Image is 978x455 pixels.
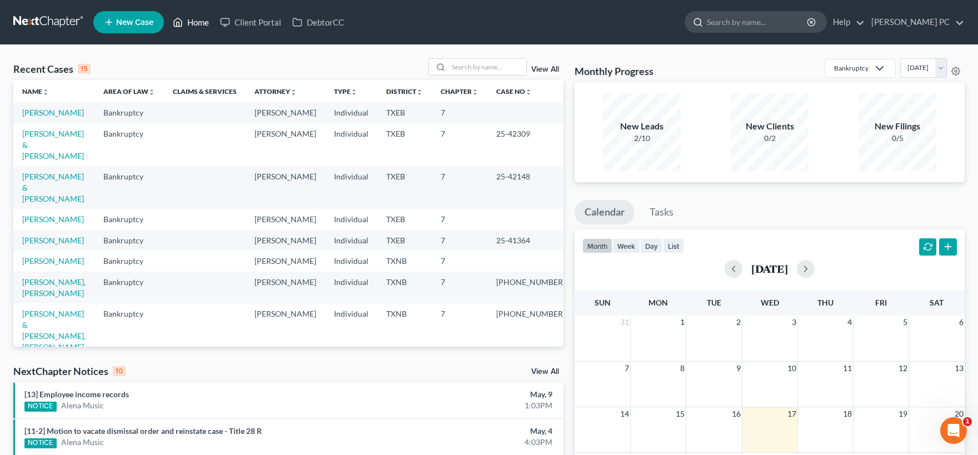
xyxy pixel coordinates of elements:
span: 31 [619,316,630,329]
a: Districtunfold_more [386,87,423,96]
td: Individual [325,230,377,251]
td: 7 [432,102,487,123]
a: View All [531,368,559,376]
td: 7 [432,166,487,209]
td: Bankruptcy [94,166,164,209]
i: unfold_more [42,89,49,96]
div: New Leads [603,120,681,133]
td: Bankruptcy [94,209,164,230]
td: Individual [325,123,377,166]
td: 7 [432,272,487,303]
td: 7 [432,230,487,251]
a: Chapterunfold_more [441,87,478,96]
td: Individual [325,166,377,209]
div: Bankruptcy [834,63,869,73]
span: 17 [786,407,797,421]
h2: [DATE] [751,263,788,274]
span: 5 [902,316,909,329]
td: Bankruptcy [94,230,164,251]
a: Help [827,12,865,32]
div: May, 4 [384,426,552,437]
a: [PERSON_NAME], [PERSON_NAME] [22,277,86,298]
td: 7 [432,303,487,357]
td: TXEB [377,102,432,123]
span: Wed [761,298,779,307]
span: 9 [735,362,742,375]
span: Mon [648,298,668,307]
td: 25-42148 [487,166,574,209]
button: day [640,238,663,253]
a: Case Nounfold_more [496,87,532,96]
td: Individual [325,102,377,123]
td: [PERSON_NAME] [246,303,325,357]
span: 7 [623,362,630,375]
td: [PERSON_NAME] [246,230,325,251]
td: TXEB [377,166,432,209]
div: 10 [113,366,126,376]
button: week [612,238,640,253]
i: unfold_more [525,89,532,96]
a: [13] Employee income records [24,389,129,399]
a: Typeunfold_more [334,87,357,96]
i: unfold_more [351,89,357,96]
a: Area of Lawunfold_more [103,87,155,96]
td: [PERSON_NAME] [246,209,325,230]
span: 3 [791,316,797,329]
iframe: Intercom live chat [940,417,967,444]
td: [PHONE_NUMBER] [487,272,574,303]
td: Individual [325,209,377,230]
td: [PERSON_NAME] [246,251,325,271]
span: 19 [897,407,909,421]
span: 16 [731,407,742,421]
span: 18 [842,407,853,421]
div: May, 9 [384,389,552,400]
span: 2 [735,316,742,329]
span: 20 [954,407,965,421]
a: [PERSON_NAME] [22,214,84,224]
div: 2/10 [603,133,681,144]
div: 0/5 [859,133,936,144]
span: Tue [707,298,721,307]
th: Claims & Services [164,80,246,102]
a: [PERSON_NAME] & [PERSON_NAME], [PERSON_NAME] [22,309,86,352]
input: Search by name... [707,12,809,32]
span: Sun [595,298,611,307]
span: 1 [963,417,972,426]
div: 0/2 [731,133,809,144]
div: 15 [78,64,91,74]
a: Alena Music [61,437,104,448]
td: [PERSON_NAME] [246,123,325,166]
td: TXEB [377,230,432,251]
input: Search by name... [448,59,526,75]
div: NOTICE [24,402,57,412]
span: 10 [786,362,797,375]
span: New Case [116,18,153,27]
div: New Clients [731,120,809,133]
td: [PERSON_NAME] [246,272,325,303]
span: 1 [679,316,686,329]
span: 6 [958,316,965,329]
td: 25-41364 [487,230,574,251]
div: 4:03PM [384,437,552,448]
td: Bankruptcy [94,303,164,357]
td: [PERSON_NAME] [246,102,325,123]
div: NOTICE [24,438,57,448]
div: 1:03PM [384,400,552,411]
div: NextChapter Notices [13,364,126,378]
td: TXNB [377,272,432,303]
a: [11-2] Motion to vacate dismissal order and reinstate case - Title 28 R [24,426,262,436]
i: unfold_more [290,89,297,96]
span: Thu [817,298,834,307]
td: 7 [432,251,487,271]
td: TXEB [377,123,432,166]
div: Recent Cases [13,62,91,76]
button: month [582,238,612,253]
span: 13 [954,362,965,375]
a: Home [167,12,214,32]
a: Attorneyunfold_more [255,87,297,96]
td: Bankruptcy [94,272,164,303]
td: TXEB [377,209,432,230]
a: Tasks [640,200,683,224]
button: list [663,238,684,253]
span: Fri [875,298,887,307]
